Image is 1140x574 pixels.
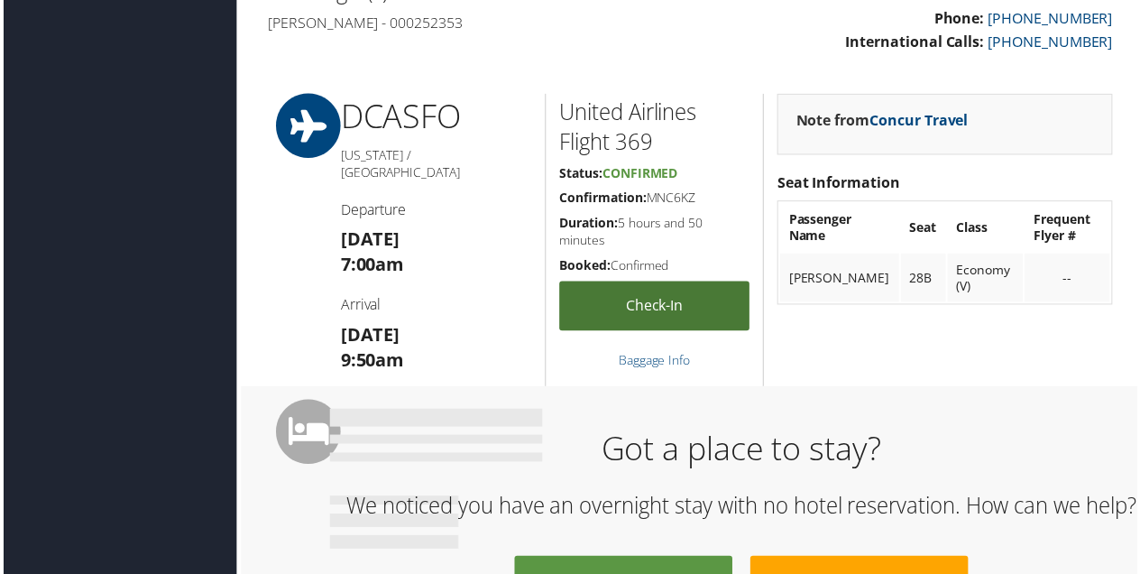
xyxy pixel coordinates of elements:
[559,166,602,183] strong: Status:
[602,166,678,183] span: Confirmed
[1027,205,1113,254] th: Frequent Flyer #
[990,32,1116,52] a: [PHONE_NUMBER]
[797,111,970,131] strong: Note from
[559,258,750,276] h5: Confirmed
[559,190,647,208] strong: Confirmation:
[781,205,901,254] th: Passenger Name
[559,97,750,158] h2: United Airlines Flight 369
[339,254,403,278] strong: 7:00am
[339,201,531,221] h4: Departure
[781,255,901,304] td: [PERSON_NAME]
[339,228,399,253] strong: [DATE]
[950,205,1026,254] th: Class
[778,174,902,194] strong: Seat Information
[871,111,970,131] a: Concur Travel
[619,354,691,371] a: Baggage Info
[559,283,750,333] a: Check-in
[950,255,1026,304] td: Economy (V)
[559,258,611,275] strong: Booked:
[1036,272,1104,288] div: --
[903,255,948,304] td: 28B
[990,9,1116,29] a: [PHONE_NUMBER]
[339,297,531,317] h4: Arrival
[559,190,750,208] h5: MNC6KZ
[339,325,399,349] strong: [DATE]
[559,216,618,233] strong: Duration:
[339,148,531,183] h5: [US_STATE] / [GEOGRAPHIC_DATA]
[266,14,677,33] h4: [PERSON_NAME] - 000252353
[339,95,531,140] h1: DCA SFO
[847,32,987,52] strong: International Calls:
[339,350,403,375] strong: 9:50am
[903,205,948,254] th: Seat
[936,9,987,29] strong: Phone:
[559,216,750,251] h5: 5 hours and 50 minutes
